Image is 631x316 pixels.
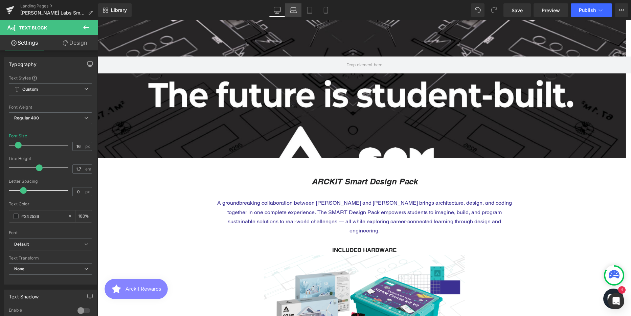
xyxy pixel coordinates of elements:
span: Save [512,7,523,14]
div: Font Size [9,134,27,138]
span: px [85,144,91,149]
b: Custom [22,87,38,92]
p: A groundbreaking collaboration between [PERSON_NAME] and [PERSON_NAME] brings architecture, desig... [118,178,415,215]
a: Desktop [269,3,285,17]
button: More [615,3,628,17]
a: Tablet [301,3,318,17]
a: Preview [534,3,568,17]
a: Landing Pages [20,3,98,9]
span: Publish [579,7,596,13]
div: Text Shadow [9,290,39,299]
div: Text Color [9,202,92,206]
a: Laptop [285,3,301,17]
div: Text Styles [9,75,92,81]
div: Typography [9,58,37,67]
i: Default [14,242,29,247]
i: ARCKIT Smart Design Pack [214,156,320,166]
a: Mobile [318,3,334,17]
span: Text Block [19,25,47,30]
span: em [85,167,91,171]
div: Enable [9,308,71,315]
b: Regular 400 [14,115,39,120]
div: Line Height [9,156,92,161]
b: None [14,266,25,271]
input: Color [21,212,65,220]
button: Redo [487,3,501,17]
div: Letter Spacing [9,179,92,184]
iframe: Button to open loyalty program pop-up [7,258,70,279]
div: Font [9,230,92,235]
div: Text Transform [9,256,92,261]
span: [PERSON_NAME] Labs Smart Design Pack [20,10,85,16]
div: Open Intercom Messenger [608,293,624,309]
span: px [85,189,91,194]
div: % [75,210,92,222]
span: Preview [542,7,560,14]
a: Design [50,35,99,50]
strong: INCLUDED HARDWARE [234,226,299,233]
inbox-online-store-chat: Shopify online store chat [503,268,528,290]
button: Publish [571,3,612,17]
span: Library [111,7,127,13]
button: Undo [471,3,484,17]
div: Font Weight [9,105,92,110]
a: New Library [98,3,132,17]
